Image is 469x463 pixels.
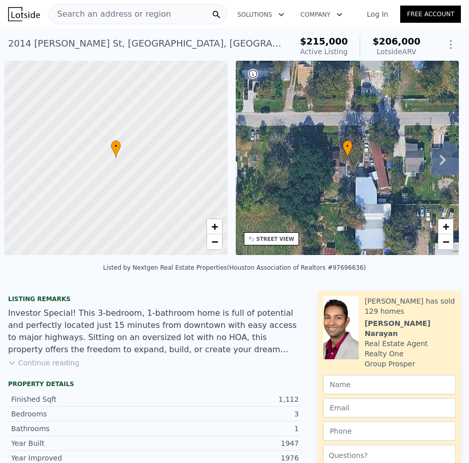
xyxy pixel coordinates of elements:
div: • [111,140,121,158]
span: − [211,235,218,248]
a: Free Account [400,6,461,23]
div: Property details [8,380,302,388]
button: Show Options [441,34,461,55]
a: Zoom out [438,234,453,249]
span: + [443,220,449,233]
a: Zoom out [207,234,222,249]
button: Company [292,6,351,24]
div: Bathrooms [11,424,155,434]
div: Investor Special! This 3-bedroom, 1-bathroom home is full of potential and perfectly located just... [8,307,302,356]
div: 3 [155,409,299,419]
span: $215,000 [300,36,348,47]
span: Search an address or region [49,8,171,20]
div: [PERSON_NAME] has sold 129 homes [365,296,456,316]
span: + [211,220,218,233]
div: Finished Sqft [11,394,155,404]
a: Zoom in [207,219,222,234]
div: Listing remarks [8,295,302,303]
a: Zoom in [438,219,453,234]
div: Real Estate Agent [365,339,428,349]
span: − [443,235,449,248]
a: Log In [355,9,400,19]
input: Phone [323,422,456,441]
span: • [111,142,121,151]
div: [PERSON_NAME] Narayan [365,318,456,339]
div: 1947 [155,438,299,448]
input: Email [323,398,456,417]
input: Name [323,375,456,394]
span: • [343,142,353,151]
div: 1 [155,424,299,434]
img: Lotside [8,7,40,21]
button: Continue reading [8,358,79,368]
div: Year Improved [11,453,155,463]
div: 1,112 [155,394,299,404]
div: STREET VIEW [257,235,294,243]
span: Active Listing [300,48,348,56]
div: • [343,140,353,158]
div: Bedrooms [11,409,155,419]
div: 1976 [155,453,299,463]
div: Year Built [11,438,155,448]
div: Lotside ARV [372,47,420,57]
div: 2014 [PERSON_NAME] St , [GEOGRAPHIC_DATA] , [GEOGRAPHIC_DATA] 77093 [8,36,284,51]
div: Realty One Group Prosper [365,349,456,369]
div: Listed by Nextgen Real Estate Properties (Houston Association of Realtors #97696636) [103,264,366,271]
button: Solutions [229,6,292,24]
span: $206,000 [372,36,420,47]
